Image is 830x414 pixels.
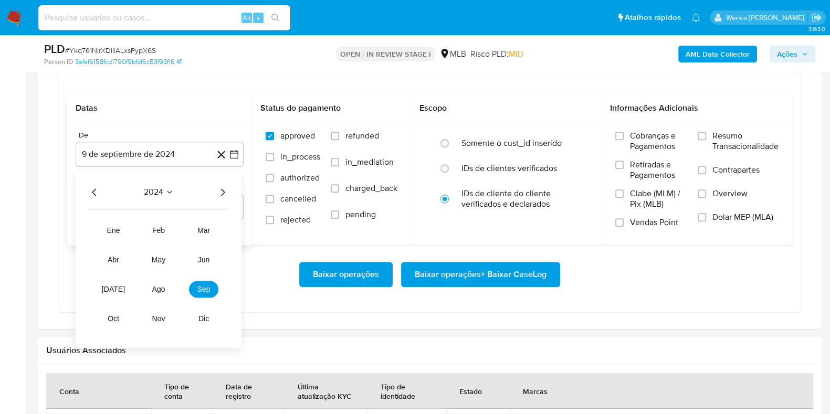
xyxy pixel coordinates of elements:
p: OPEN - IN REVIEW STAGE I [336,47,435,61]
button: search-icon [265,10,286,25]
button: AML Data Collector [678,46,757,62]
span: 3.163.0 [808,25,825,33]
span: # Ykq761NirXDIliALxsPypX6S [65,45,156,56]
p: werica.jgaldencio@mercadolivre.com [726,13,807,23]
span: Ações [777,46,797,62]
button: Ações [770,46,815,62]
span: MID [509,48,523,60]
b: AML Data Collector [686,46,750,62]
div: MLB [439,48,466,60]
a: Notificações [691,13,700,22]
h2: Usuários Associados [46,345,813,356]
b: Person ID [44,57,73,67]
a: 3efaf6158fcd1790f9bfdf6c53f93f16 [75,57,182,67]
span: s [257,13,260,23]
span: Alt [243,13,251,23]
span: Risco PLD: [470,48,523,60]
a: Sair [811,12,822,23]
input: Pesquise usuários ou casos... [38,11,290,25]
span: Atalhos rápidos [625,12,681,23]
b: PLD [44,40,65,57]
